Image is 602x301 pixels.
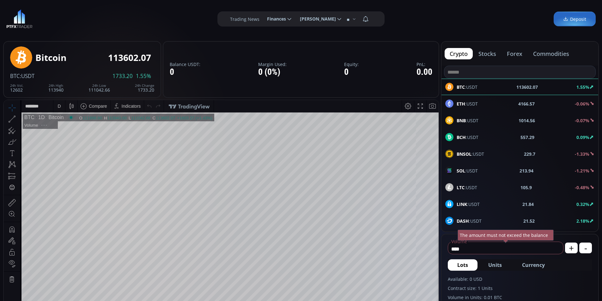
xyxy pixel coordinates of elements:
[457,100,478,107] span: :USDT
[445,48,473,59] button: crypto
[457,218,482,224] span: :USDT
[457,184,465,190] b: LTC
[457,117,466,123] b: BNB
[32,277,37,282] div: 1y
[10,84,23,87] div: 24h Vol.
[21,15,31,20] div: BTC
[15,259,17,267] div: Hide Drawings Toolbar
[457,261,468,269] span: Lots
[173,15,208,20] div: +1603.27 (+1.43%)
[554,12,596,27] a: Deposit
[10,84,23,92] div: 12602
[457,151,471,157] b: BNSOL
[361,274,395,286] button: 19:15:22 (UTC)
[64,15,70,20] div: Market open
[295,13,336,25] span: [PERSON_NAME]
[457,101,465,107] b: ETH
[71,277,76,282] div: 1d
[576,134,589,140] b: 0.09%
[48,84,64,92] div: 113940
[421,274,434,286] div: Toggle Auto Scale
[88,84,110,87] div: 24h Low
[149,15,152,20] div: C
[417,62,432,67] label: PnL:
[258,62,287,67] label: Margin Used:
[85,274,95,286] div: Go to
[457,218,469,224] b: DASH
[41,277,47,282] div: 3m
[263,13,286,25] span: Finances
[21,23,34,27] div: Volume
[23,277,27,282] div: 5y
[31,15,41,20] div: 1D
[423,277,431,282] div: auto
[457,151,484,157] span: :USDT
[457,201,480,208] span: :USDT
[112,73,133,79] span: 1733.20
[575,117,589,123] b: -0.07%
[10,72,20,80] span: BTC
[170,62,200,67] label: Balance USDT:
[457,184,477,191] span: :USDT
[473,48,501,59] button: stocks
[20,72,34,80] span: :USDT
[75,15,79,20] div: O
[520,167,533,174] b: 213.94
[88,84,110,92] div: 111042.66
[125,15,127,20] div: L
[118,3,137,9] div: Indicators
[62,277,67,282] div: 5d
[412,277,418,282] div: log
[575,151,589,157] b: -1.33%
[410,274,421,286] div: Toggle Log Scale
[258,67,287,77] div: 0 (0%)
[457,117,478,124] span: :USDT
[522,201,534,208] b: 21.84
[6,9,33,28] img: LOGO
[85,3,103,9] div: Compare
[458,230,554,241] div: The amount must not exceed the balance
[135,84,154,87] div: 24h Change
[563,16,586,22] span: Deposit
[344,67,359,77] div: 0
[103,15,123,20] div: 113940.00
[41,15,60,20] div: Bitcoin
[502,48,527,59] button: forex
[524,151,535,157] b: 229.7
[6,84,11,90] div: 
[344,62,359,67] label: Equity:
[576,201,589,207] b: 0.32%
[448,285,592,292] label: Contract size: 1 Units
[127,15,147,20] div: 111042.66
[363,277,393,282] span: 19:15:22 (UTC)
[417,67,432,77] div: 0.00
[230,16,259,22] label: Trading News
[48,84,64,87] div: 24h High
[152,15,171,20] div: 113602.07
[488,261,502,269] span: Units
[35,53,66,63] div: Bitcoin
[448,294,592,301] label: Volume in Units: 0.01 BTC
[576,218,589,224] b: 2.18%
[575,184,589,190] b: -0.48%
[170,67,200,77] div: 0
[565,243,578,253] button: +
[136,73,151,79] span: 1.55%
[135,84,154,92] div: 1733.20
[108,53,151,63] div: 113602.07
[457,201,467,207] b: LINK
[100,15,103,20] div: H
[520,184,532,191] b: 105.9
[523,218,535,224] b: 21.52
[448,276,592,282] label: Available: 0 USD
[54,3,57,9] div: D
[79,15,98,20] div: 111998.80
[513,259,554,271] button: Currency
[479,259,511,271] button: Units
[457,134,466,140] b: BCH
[401,274,410,286] div: Toggle Percentage
[457,167,478,174] span: :USDT
[457,134,478,141] span: :USDT
[522,261,545,269] span: Currency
